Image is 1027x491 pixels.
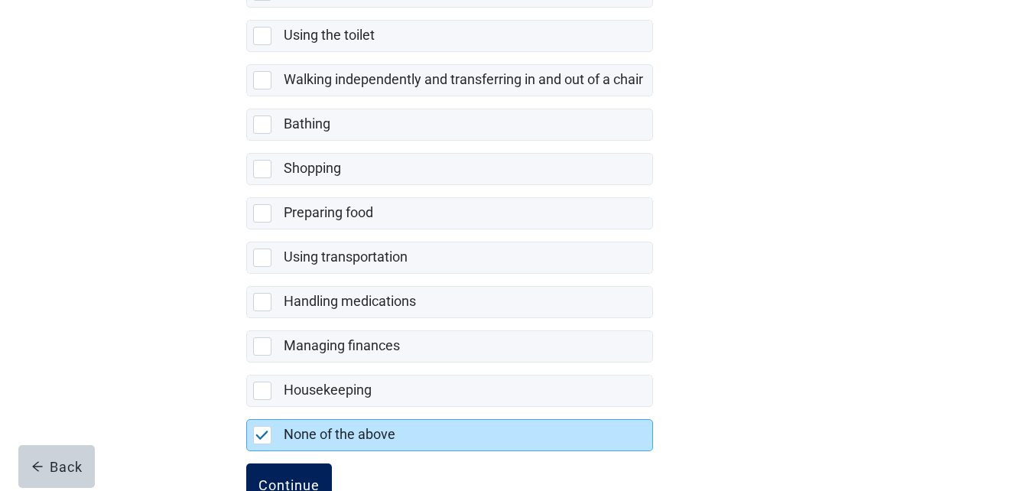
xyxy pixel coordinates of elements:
[31,459,83,474] div: Back
[246,20,653,52] div: Using the toilet, checkbox, not selected
[284,382,372,398] label: Housekeeping
[284,71,643,87] label: Walking independently and transferring in and out of a chair
[246,197,653,229] div: Preparing food, checkbox, not selected
[18,445,95,488] button: arrow-leftBack
[284,293,416,309] label: Handling medications
[284,249,408,265] label: Using transportation
[284,337,400,353] label: Managing finances
[246,330,653,363] div: Managing finances, checkbox, not selected
[246,109,653,141] div: Bathing, checkbox, not selected
[284,115,330,132] label: Bathing
[246,286,653,318] div: Handling medications, checkbox, not selected
[246,153,653,185] div: Shopping, checkbox, not selected
[246,242,653,274] div: Using transportation, checkbox, not selected
[284,426,395,442] label: None of the above
[284,160,341,176] label: Shopping
[31,460,44,473] span: arrow-left
[246,375,653,407] div: Housekeeping, checkbox, not selected
[284,204,373,220] label: Preparing food
[246,419,653,451] div: None of the above, checkbox, selected
[284,27,375,43] label: Using the toilet
[246,64,653,96] div: Walking independently and transferring in and out of a chair, checkbox, not selected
